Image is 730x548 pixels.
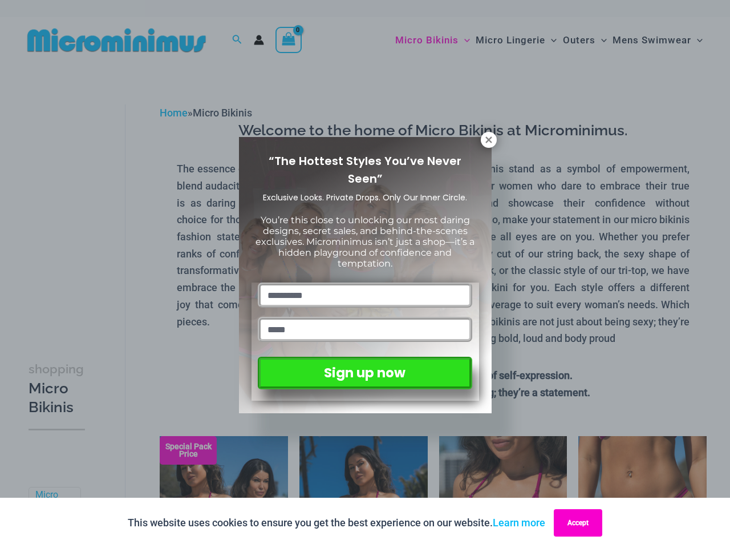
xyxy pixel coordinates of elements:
button: Accept [554,509,602,537]
span: Exclusive Looks. Private Drops. Only Our Inner Circle. [263,192,467,203]
span: You’re this close to unlocking our most daring designs, secret sales, and behind-the-scenes exclu... [255,215,474,269]
button: Close [481,132,497,148]
a: Learn more [493,517,545,529]
button: Sign up now [258,357,472,389]
span: “The Hottest Styles You’ve Never Seen” [269,153,461,187]
p: This website uses cookies to ensure you get the best experience on our website. [128,514,545,531]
